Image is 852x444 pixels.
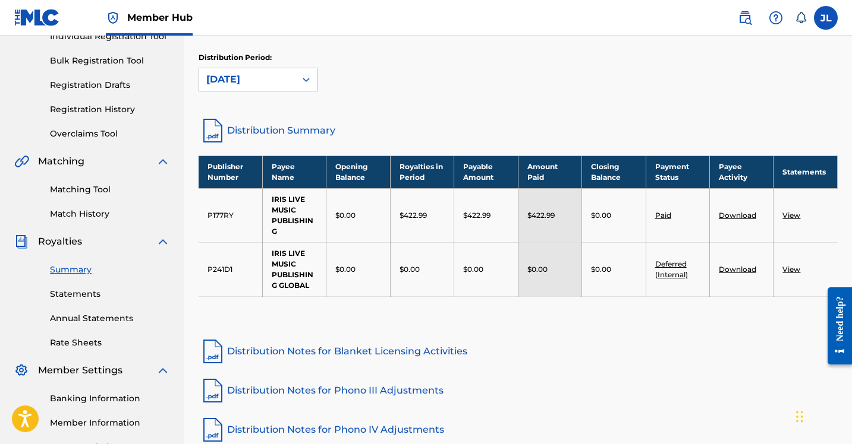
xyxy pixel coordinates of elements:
p: $422.99 [400,210,427,221]
span: Member Hub [127,11,193,24]
a: Matching Tool [50,183,170,196]
p: $0.00 [527,264,548,275]
a: View [782,265,800,274]
th: Publisher Number [199,156,262,188]
a: Download [719,265,756,274]
div: Notifications [795,12,807,24]
img: MLC Logo [14,9,60,26]
a: Rate Sheets [50,337,170,349]
th: Payee Name [262,156,326,188]
p: $0.00 [591,264,611,275]
a: Summary [50,264,170,276]
a: Match History [50,208,170,220]
th: Royalties in Period [390,156,454,188]
iframe: Resource Center [819,278,852,374]
a: Registration History [50,103,170,116]
a: Overclaims Tool [50,128,170,140]
img: expand [156,154,170,169]
td: P177RY [199,188,262,242]
a: Distribution Notes for Phono III Adjustments [199,376,838,405]
a: Download [719,211,756,220]
td: IRIS LIVE MUSIC PUBLISHING [262,188,326,242]
th: Amount Paid [518,156,581,188]
div: Drag [796,399,803,435]
img: help [769,11,783,25]
div: Help [764,6,788,30]
span: Royalties [38,234,82,249]
p: $0.00 [463,264,483,275]
a: Banking Information [50,392,170,405]
td: IRIS LIVE MUSIC PUBLISHING GLOBAL [262,242,326,296]
p: $0.00 [591,210,611,221]
th: Opening Balance [326,156,390,188]
img: distribution-summary-pdf [199,116,227,145]
a: Statements [50,288,170,300]
a: Annual Statements [50,312,170,325]
a: Bulk Registration Tool [50,55,170,67]
a: Distribution Summary [199,116,838,145]
a: View [782,211,800,220]
th: Statements [774,156,838,188]
img: Royalties [14,234,29,249]
img: pdf [199,376,227,405]
img: pdf [199,337,227,366]
a: Deferred (Internal) [655,259,688,279]
iframe: Chat Widget [793,387,852,444]
a: Public Search [733,6,757,30]
img: Matching [14,154,29,169]
img: Member Settings [14,363,29,378]
a: Paid [655,211,671,220]
img: expand [156,234,170,249]
div: User Menu [814,6,838,30]
img: pdf [199,416,227,444]
p: $422.99 [463,210,491,221]
a: Registration Drafts [50,79,170,91]
p: $0.00 [335,210,356,221]
img: search [738,11,752,25]
p: $0.00 [335,264,356,275]
a: Member Information [50,417,170,429]
a: Distribution Notes for Blanket Licensing Activities [199,337,838,366]
span: Member Settings [38,363,122,378]
p: $0.00 [400,264,420,275]
td: P241D1 [199,242,262,296]
p: Distribution Period: [199,52,317,63]
span: Matching [38,154,84,169]
th: Payment Status [646,156,709,188]
img: Top Rightsholder [106,11,120,25]
a: Distribution Notes for Phono IV Adjustments [199,416,838,444]
th: Payable Amount [454,156,518,188]
div: [DATE] [206,72,288,87]
th: Payee Activity [710,156,774,188]
img: expand [156,363,170,378]
a: Individual Registration Tool [50,30,170,43]
th: Closing Balance [582,156,646,188]
p: $422.99 [527,210,555,221]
